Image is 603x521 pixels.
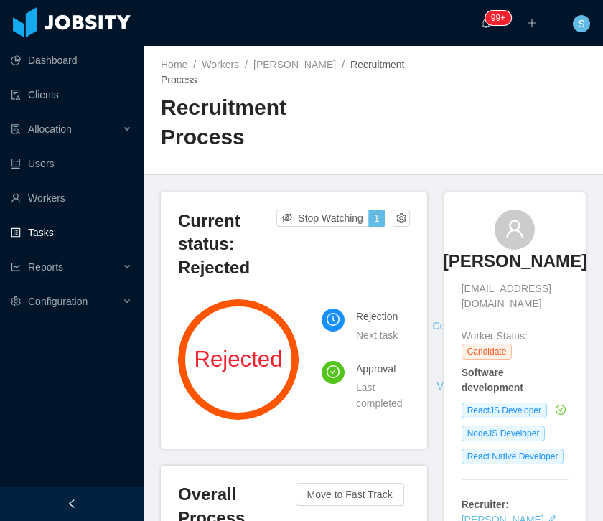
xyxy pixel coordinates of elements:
h2: Recruitment Process [161,93,373,151]
h3: [PERSON_NAME] [443,250,587,273]
span: [EMAIL_ADDRESS][DOMAIN_NAME] [462,281,569,311]
span: / [193,59,196,70]
button: Move to Fast Track [296,483,404,506]
i: icon: clock-circle [327,313,340,326]
strong: Recruiter: [462,499,509,510]
i: icon: bell [481,18,491,28]
span: S [578,15,584,32]
a: [PERSON_NAME] [253,59,336,70]
a: icon: pie-chartDashboard [11,46,132,75]
h4: Approval [356,361,403,377]
button: icon: setting [393,210,410,227]
a: [PERSON_NAME] [443,250,587,281]
span: NodeJS Developer [462,426,546,441]
span: / [342,59,345,70]
strong: Software development [462,367,523,393]
a: icon: auditClients [11,80,132,109]
span: / [245,59,248,70]
a: icon: userWorkers [11,184,132,212]
span: React Native Developer [462,449,564,464]
a: icon: profileTasks [11,218,132,247]
button: 1 [368,210,385,227]
div: Last completed [356,380,403,411]
span: Allocation [28,123,72,135]
i: icon: user [505,219,525,239]
span: Reports [28,261,63,273]
h4: Rejection [356,309,398,324]
a: Workers [202,59,239,70]
a: Home [161,59,187,70]
a: icon: check-circle [553,404,566,416]
i: icon: solution [11,124,21,134]
i: icon: plus [527,18,537,28]
span: Candidate [462,344,513,360]
span: Worker Status: [462,330,528,342]
div: Next task [356,327,398,343]
span: Configuration [28,296,88,307]
a: icon: robotUsers [11,149,132,178]
h3: Current status: Rejected [178,210,276,279]
a: View Details [437,380,492,392]
i: icon: setting [11,296,21,306]
span: Recruitment Process [161,59,405,85]
i: icon: check-circle [327,365,340,378]
i: icon: check-circle [556,405,566,415]
span: Rejected [178,349,299,371]
button: icon: eye-invisibleStop Watching [276,210,369,227]
span: ReactJS Developer [462,403,547,418]
sup: 1214 [485,11,511,25]
i: icon: line-chart [11,262,21,272]
a: Complete Task [432,320,498,332]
